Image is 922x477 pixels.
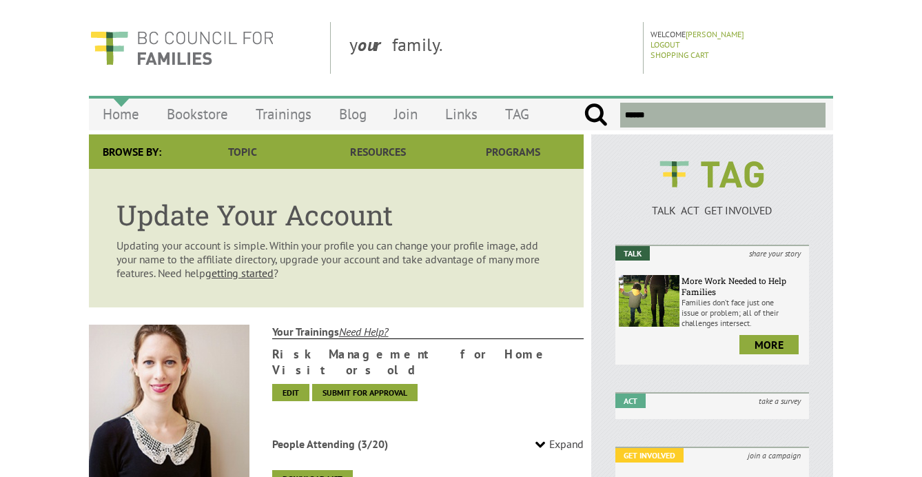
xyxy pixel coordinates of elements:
[686,29,744,39] a: [PERSON_NAME]
[358,33,392,56] strong: our
[446,134,581,169] a: Programs
[89,98,153,130] a: Home
[380,98,431,130] a: Join
[482,437,584,451] a: Expand
[615,203,809,217] p: TALK ACT GET INVOLVED
[89,169,584,307] article: Updating your account is simple. Within your profile you can change your profile image, add your ...
[338,22,644,74] div: y family.
[650,148,774,201] img: BCCF's TAG Logo
[650,50,709,60] a: Shopping Cart
[615,394,646,408] em: Act
[750,394,809,408] i: take a survey
[312,384,418,401] a: Submit for approval
[615,448,684,463] em: Get Involved
[739,448,809,463] i: join a campaign
[272,325,584,339] strong: Your Trainings
[116,196,556,233] h1: Update Your Account
[739,335,799,354] a: more
[89,134,175,169] div: Browse By:
[205,266,274,280] a: getting started
[310,134,445,169] a: Resources
[615,190,809,217] a: TALK ACT GET INVOLVED
[272,437,480,451] h4: People Attending (3/20)
[682,275,806,297] h6: More Work Needed to Help Families
[682,297,806,328] p: Families don’t face just one issue or problem; all of their challenges intersect.
[650,39,680,50] a: Logout
[242,98,325,130] a: Trainings
[431,98,491,130] a: Links
[272,384,309,401] a: Edit
[153,98,242,130] a: Bookstore
[325,98,380,130] a: Blog
[89,22,275,74] img: BC Council for FAMILIES
[584,103,608,128] input: Submit
[272,346,584,378] h3: Risk Management for Home Visitors old
[491,98,543,130] a: TAG
[615,246,650,261] em: Talk
[650,29,829,39] p: Welcome
[741,246,809,261] i: share your story
[339,325,389,338] a: Need Help?
[175,134,310,169] a: Topic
